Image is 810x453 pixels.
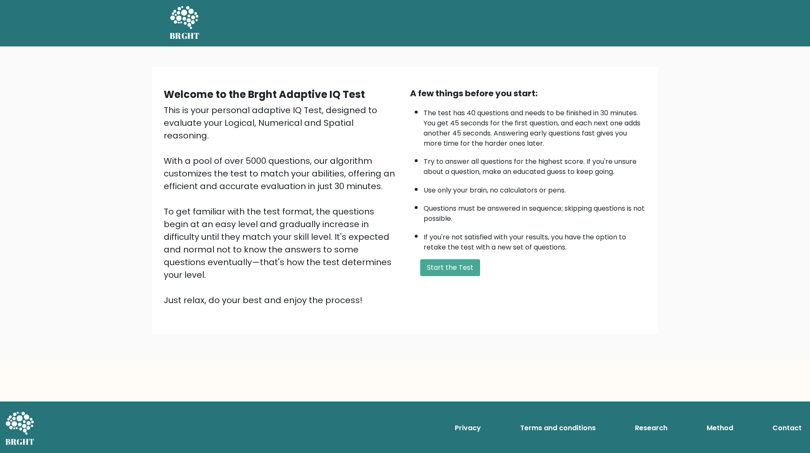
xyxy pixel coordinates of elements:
div: This is your personal adaptive IQ Test, designed to evaluate your Logical, Numerical and Spatial ... [164,104,400,307]
button: Start the Test [420,259,480,276]
a: Research [632,420,671,437]
a: Contact [769,420,805,437]
li: Use only your brain, no calculators or pens. [424,181,646,195]
a: BRGHT [170,3,200,43]
h5: BRGHT [170,31,200,41]
li: The test has 40 questions and needs to be finished in 30 minutes. You get 45 seconds for the firs... [424,104,646,149]
li: If you're not satisfied with your results, you have the option to retake the test with a new set ... [424,228,646,252]
div: A few things before you start: [410,87,646,100]
a: Privacy [451,420,484,437]
li: Try to answer all questions for the highest score. If you're unsure about a question, make an edu... [424,152,646,177]
b: Welcome to the Brght Adaptive IQ Test [164,87,365,101]
a: Method [703,420,737,437]
a: Terms and conditions [517,420,599,437]
li: Questions must be answered in sequence; skipping questions is not possible. [424,199,646,224]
